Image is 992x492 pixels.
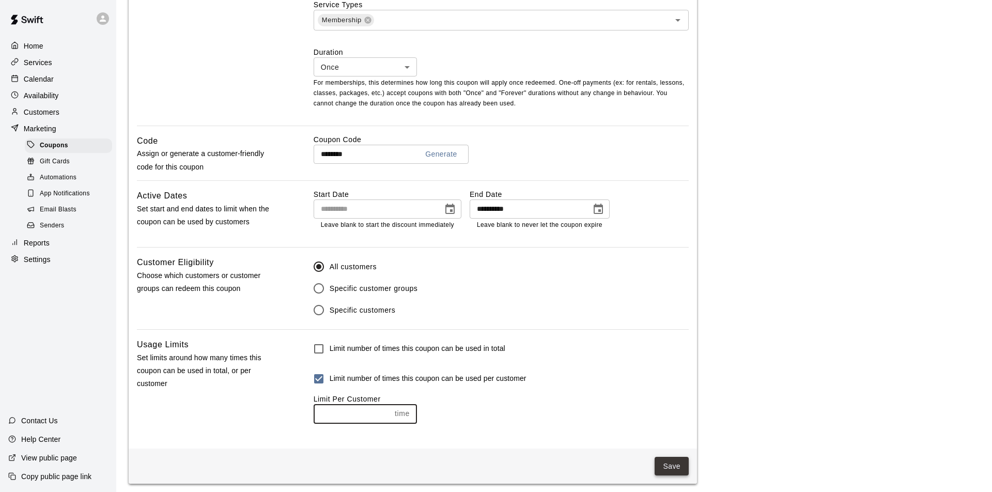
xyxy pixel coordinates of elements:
[137,203,281,228] p: Set start and end dates to limit when the coupon can be used by customers
[8,88,108,103] a: Availability
[21,453,77,463] p: View public page
[8,38,108,54] a: Home
[395,408,410,419] p: time
[8,71,108,87] a: Calendar
[8,55,108,70] a: Services
[440,199,460,220] button: Choose date
[330,343,505,355] h6: Limit number of times this coupon can be used in total
[24,90,59,101] p: Availability
[314,189,461,199] label: Start Date
[318,14,374,26] div: Membership
[25,171,112,185] div: Automations
[40,141,68,151] span: Coupons
[21,471,91,482] p: Copy public page link
[314,1,363,9] label: Service Types
[21,434,60,444] p: Help Center
[321,220,454,230] p: Leave blank to start the discount immediately
[137,338,189,351] h6: Usage Limits
[25,170,116,186] a: Automations
[25,137,116,153] a: Coupons
[8,121,108,136] a: Marketing
[25,186,116,202] a: App Notifications
[8,252,108,267] a: Settings
[24,254,51,265] p: Settings
[8,235,108,251] a: Reports
[40,189,90,199] span: App Notifications
[137,189,188,203] h6: Active Dates
[24,238,50,248] p: Reports
[25,153,116,170] a: Gift Cards
[25,202,116,218] a: Email Blasts
[137,269,281,295] p: Choose which customers or customer groups can redeem this coupon
[330,283,418,294] span: Specific customer groups
[40,221,65,231] span: Senders
[137,134,158,148] h6: Code
[588,199,609,220] button: Choose date, selected date is Jan 1, 2026
[330,305,396,316] span: Specific customers
[24,107,59,117] p: Customers
[40,157,70,167] span: Gift Cards
[330,373,526,385] h6: Limit number of times this coupon can be used per customer
[314,395,381,403] label: Limit Per Customer
[314,57,417,76] div: Once
[477,220,602,230] p: Leave blank to never let the coupon expire
[137,256,214,269] h6: Customer Eligibility
[421,145,461,164] button: Generate
[314,47,689,57] label: Duration
[21,416,58,426] p: Contact Us
[40,173,76,183] span: Automations
[25,219,112,233] div: Senders
[25,218,116,234] a: Senders
[24,74,54,84] p: Calendar
[8,104,108,120] a: Customers
[40,205,76,215] span: Email Blasts
[330,262,377,272] span: All customers
[25,203,112,217] div: Email Blasts
[314,78,689,109] p: For memberships, this determines how long this coupon will apply once redeemed. One-off payments ...
[137,351,281,391] p: Set limits around how many times this coupon can be used in total, or per customer
[671,13,685,27] button: Open
[314,134,689,145] label: Coupon Code
[24,57,52,68] p: Services
[24,124,56,134] p: Marketing
[470,189,610,199] label: End Date
[655,457,689,476] button: Save
[25,139,112,153] div: Coupons
[25,187,112,201] div: App Notifications
[24,41,43,51] p: Home
[137,147,281,173] p: Assign or generate a customer-friendly code for this coupon
[25,155,112,169] div: Gift Cards
[318,15,366,25] span: Membership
